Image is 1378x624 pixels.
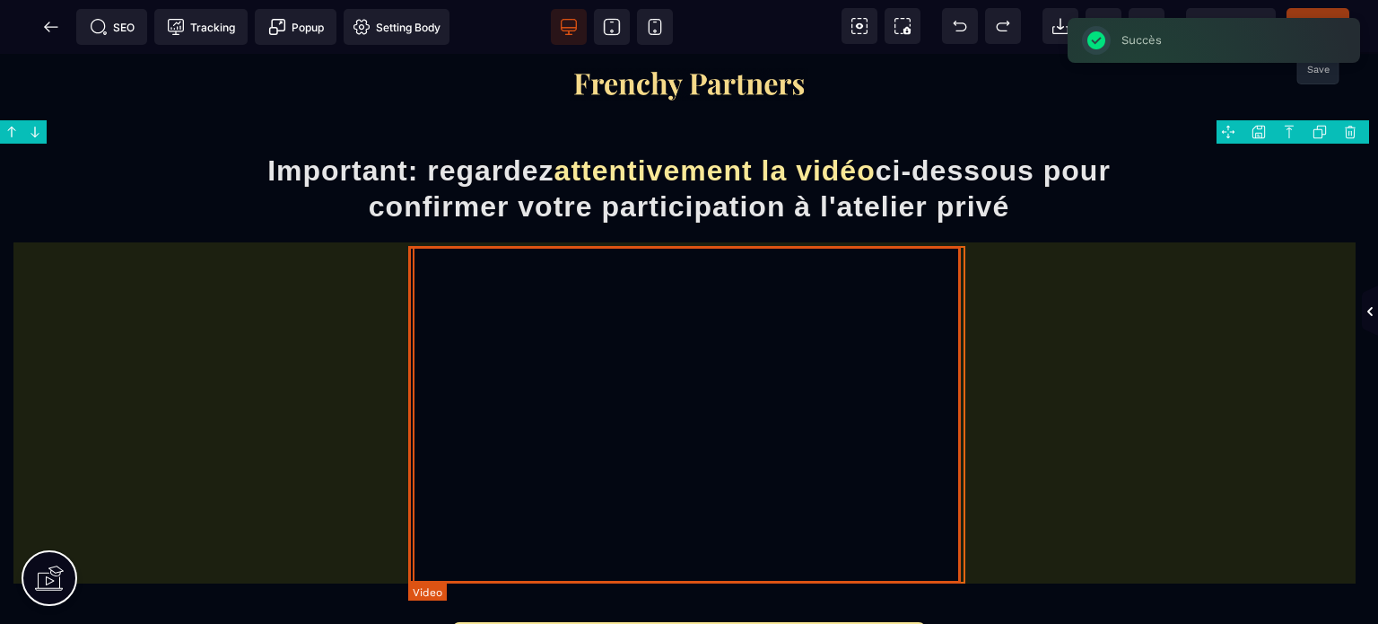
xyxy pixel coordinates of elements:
[209,90,1168,180] h1: Important: regardez ci-dessous pour confirmer votre participation à l'atelier privé
[452,568,925,621] button: 👉 Remplir la fiche d'objectif pour confirmer ma participation
[353,18,440,36] span: Setting Body
[885,8,920,44] span: Screenshot
[570,14,808,47] img: f2a3730b544469f405c58ab4be6274e8_Capture_d%E2%80%99e%CC%81cran_2025-09-01_a%CC%80_20.57.27.png
[842,8,877,44] span: View components
[268,18,324,36] span: Popup
[167,18,235,36] span: Tracking
[1186,8,1276,44] span: Preview
[90,18,135,36] span: SEO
